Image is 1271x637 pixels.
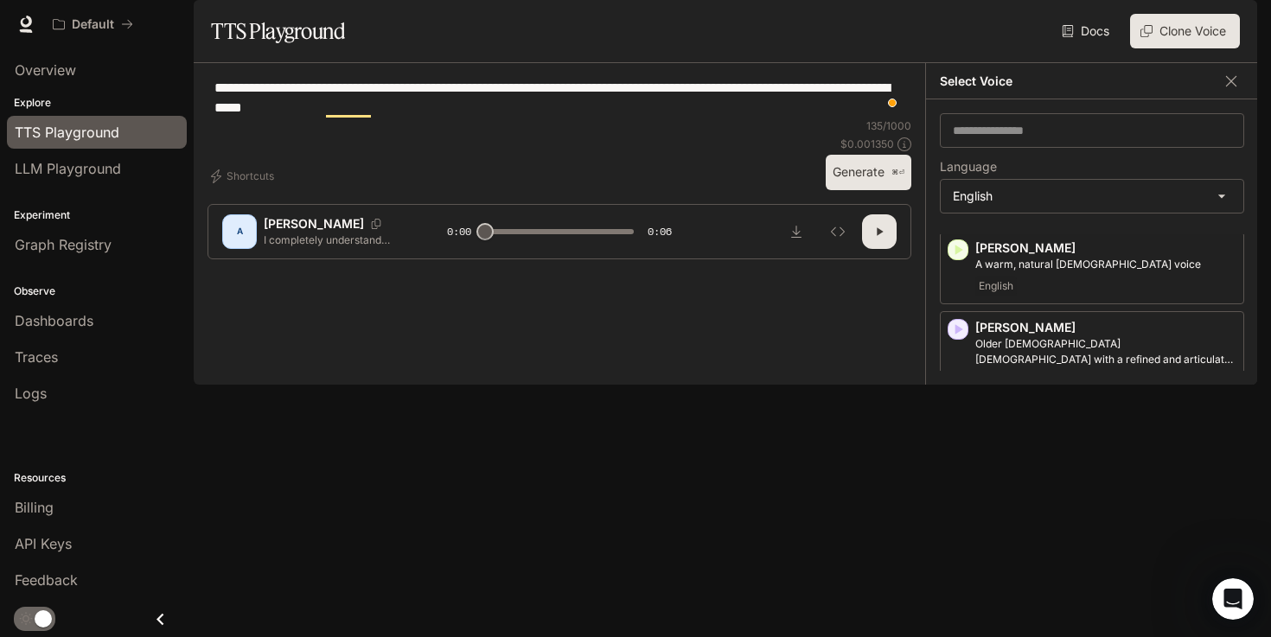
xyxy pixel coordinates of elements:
[648,223,672,240] span: 0:06
[226,218,253,245] div: A
[975,257,1236,272] p: A warm, natural female voice
[975,336,1236,367] p: Older British male with a refined and articulate voice
[264,215,364,233] p: [PERSON_NAME]
[891,168,904,178] p: ⌘⏎
[840,137,894,151] p: $ 0.001350
[866,118,911,133] p: 135 / 1000
[214,78,904,118] textarea: To enrich screen reader interactions, please activate Accessibility in Grammarly extension settings
[779,214,814,249] button: Download audio
[447,223,471,240] span: 0:00
[45,7,141,41] button: All workspaces
[1212,578,1254,620] iframe: Intercom live chat
[941,180,1243,213] div: English
[975,319,1236,336] p: [PERSON_NAME]
[940,161,997,173] p: Language
[211,14,345,48] h1: TTS Playground
[821,214,855,249] button: Inspect
[975,276,1017,296] span: English
[1130,14,1240,48] button: Clone Voice
[826,155,911,190] button: Generate⌘⏎
[208,162,281,190] button: Shortcuts
[264,233,406,247] p: I completely understand your frustration with this situation. Let me look into your account detai...
[72,17,114,32] p: Default
[364,219,388,229] button: Copy Voice ID
[975,239,1236,257] p: [PERSON_NAME]
[1058,14,1116,48] a: Docs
